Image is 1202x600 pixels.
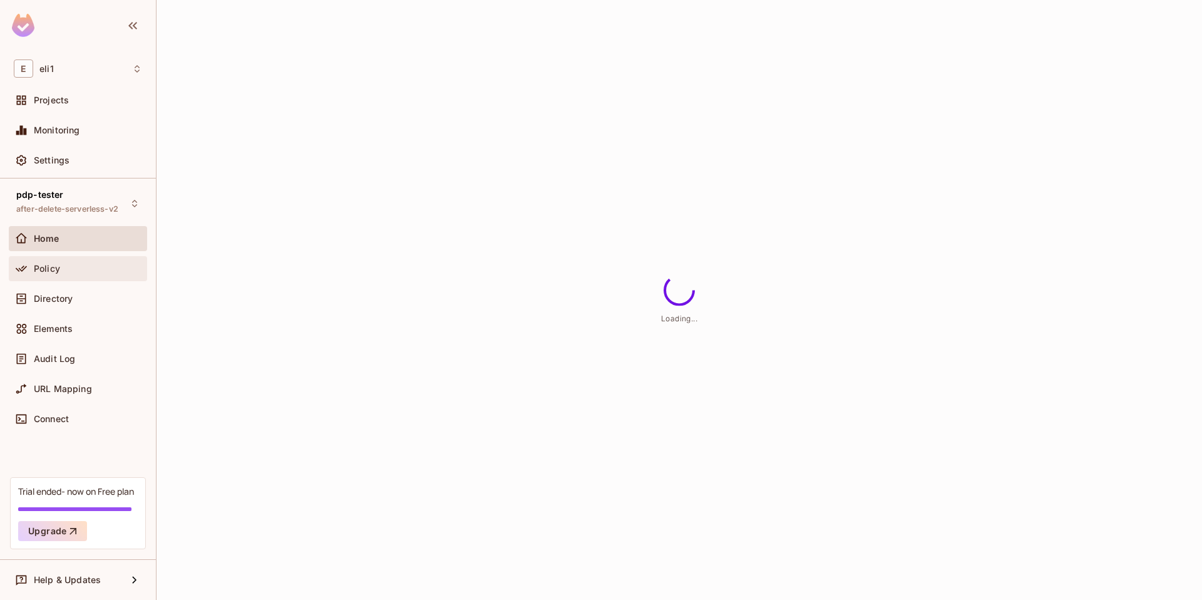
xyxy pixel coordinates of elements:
[34,234,59,244] span: Home
[34,354,75,364] span: Audit Log
[34,155,69,165] span: Settings
[34,414,69,424] span: Connect
[39,64,54,74] span: Workspace: eli1
[14,59,33,78] span: E
[34,125,80,135] span: Monitoring
[661,314,697,323] span: Loading...
[34,575,101,585] span: Help & Updates
[16,204,118,214] span: after-delete-serverless-v2
[18,485,134,497] div: Trial ended- now on Free plan
[34,95,69,105] span: Projects
[34,264,60,274] span: Policy
[34,384,92,394] span: URL Mapping
[34,324,73,334] span: Elements
[16,190,64,200] span: pdp-tester
[34,294,73,304] span: Directory
[18,521,87,541] button: Upgrade
[12,14,34,37] img: SReyMgAAAABJRU5ErkJggg==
